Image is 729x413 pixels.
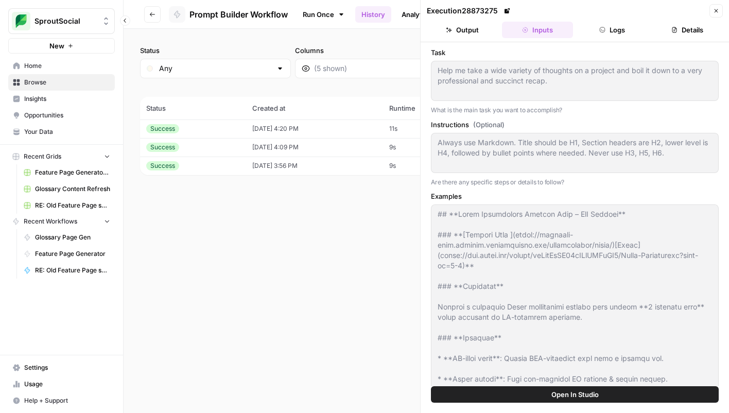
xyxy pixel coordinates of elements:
div: Success [146,161,179,170]
a: History [355,6,391,23]
button: Recent Workflows [8,214,115,229]
a: Browse [8,74,115,91]
span: Recent Grids [24,152,61,161]
a: Usage [8,376,115,392]
span: Glossary Page Gen [35,233,110,242]
label: Status [140,45,291,56]
input: Any [159,63,272,74]
a: Analytics [395,6,438,23]
td: 11s [383,119,473,138]
button: Inputs [502,22,573,38]
span: Opportunities [24,111,110,120]
th: Status [140,97,246,119]
td: [DATE] 4:20 PM [246,119,383,138]
label: Examples [431,191,719,201]
td: 9s [383,157,473,175]
span: SproutSocial [34,16,97,26]
span: (Optional) [473,119,505,130]
textarea: Always use Markdown. Title should be H1, Section headers are H2, lower level is H4, followed by b... [438,137,712,158]
button: Recent Grids [8,149,115,164]
div: Execution 28873275 [427,6,512,16]
button: New [8,38,115,54]
label: Task [431,47,719,58]
th: Runtime [383,97,473,119]
img: SproutSocial Logo [12,12,30,30]
input: (5 shown) [314,63,427,74]
span: Feature Page Generator Grid [35,168,110,177]
textarea: Help me take a wide variety of thoughts on a project and boil it down to a very professional and ... [438,65,712,86]
a: Your Data [8,124,115,140]
button: Open In Studio [431,386,719,403]
a: Run Once [296,6,351,23]
th: Created at [246,97,383,119]
button: Logs [577,22,648,38]
td: [DATE] 3:56 PM [246,157,383,175]
button: Details [652,22,723,38]
span: Settings [24,363,110,372]
a: RE: Old Feature Page scrape and markdown [19,262,115,279]
a: Glossary Page Gen [19,229,115,246]
button: Workspace: SproutSocial [8,8,115,34]
label: Columns [295,45,446,56]
span: RE: Old Feature Page scrape and markdown Grid [35,201,110,210]
span: Your Data [24,127,110,136]
td: [DATE] 4:09 PM [246,138,383,157]
a: Insights [8,91,115,107]
p: What is the main task you want to accomplish? [431,105,719,115]
p: Are there any specific steps or details to follow? [431,177,719,187]
span: RE: Old Feature Page scrape and markdown [35,266,110,275]
span: Feature Page Generator [35,249,110,259]
a: Feature Page Generator Grid [19,164,115,181]
span: (3 records) [140,78,713,97]
span: New [49,41,64,51]
a: Prompt Builder Workflow [169,6,288,23]
span: Browse [24,78,110,87]
div: Success [146,143,179,152]
span: Recent Workflows [24,217,77,226]
span: Help + Support [24,396,110,405]
a: Feature Page Generator [19,246,115,262]
a: Home [8,58,115,74]
div: Success [146,124,179,133]
a: Settings [8,359,115,376]
span: Glossary Content Refresh [35,184,110,194]
span: Home [24,61,110,71]
a: Opportunities [8,107,115,124]
a: RE: Old Feature Page scrape and markdown Grid [19,197,115,214]
span: Insights [24,94,110,104]
button: Help + Support [8,392,115,409]
button: Output [427,22,498,38]
span: Open In Studio [551,389,599,400]
span: Usage [24,380,110,389]
td: 9s [383,138,473,157]
label: Instructions [431,119,719,130]
span: Prompt Builder Workflow [189,8,288,21]
a: Glossary Content Refresh [19,181,115,197]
